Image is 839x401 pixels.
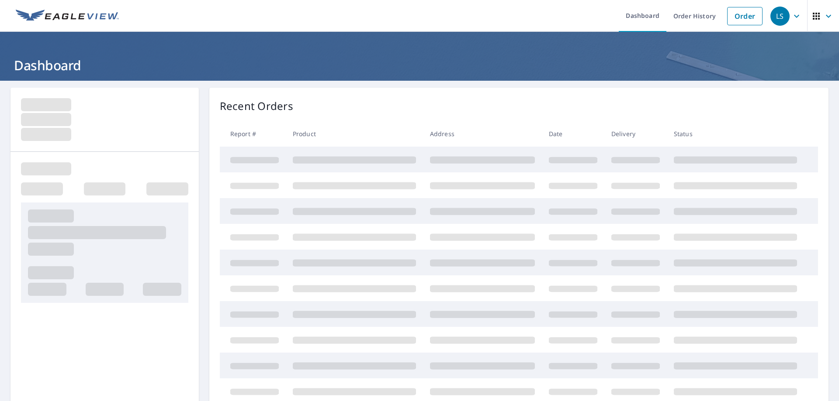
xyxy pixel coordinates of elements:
th: Date [542,121,604,147]
th: Address [423,121,542,147]
img: EV Logo [16,10,119,23]
a: Order [727,7,763,25]
th: Product [286,121,423,147]
th: Status [667,121,804,147]
div: LS [770,7,790,26]
p: Recent Orders [220,98,293,114]
h1: Dashboard [10,56,829,74]
th: Delivery [604,121,667,147]
th: Report # [220,121,286,147]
